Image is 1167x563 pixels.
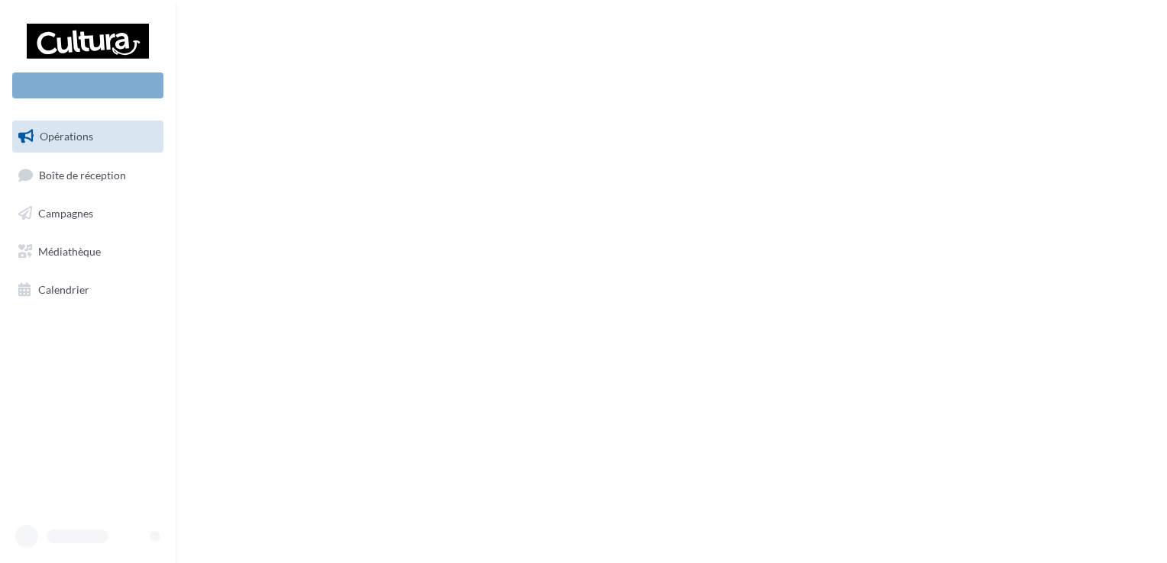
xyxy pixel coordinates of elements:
a: Boîte de réception [9,159,166,191]
span: Calendrier [38,282,89,295]
div: Nouvelle campagne [12,72,163,98]
a: Opérations [9,121,166,153]
span: Campagnes [38,207,93,220]
span: Médiathèque [38,245,101,258]
span: Opérations [40,130,93,143]
a: Médiathèque [9,236,166,268]
a: Campagnes [9,198,166,230]
span: Boîte de réception [39,168,126,181]
a: Calendrier [9,274,166,306]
